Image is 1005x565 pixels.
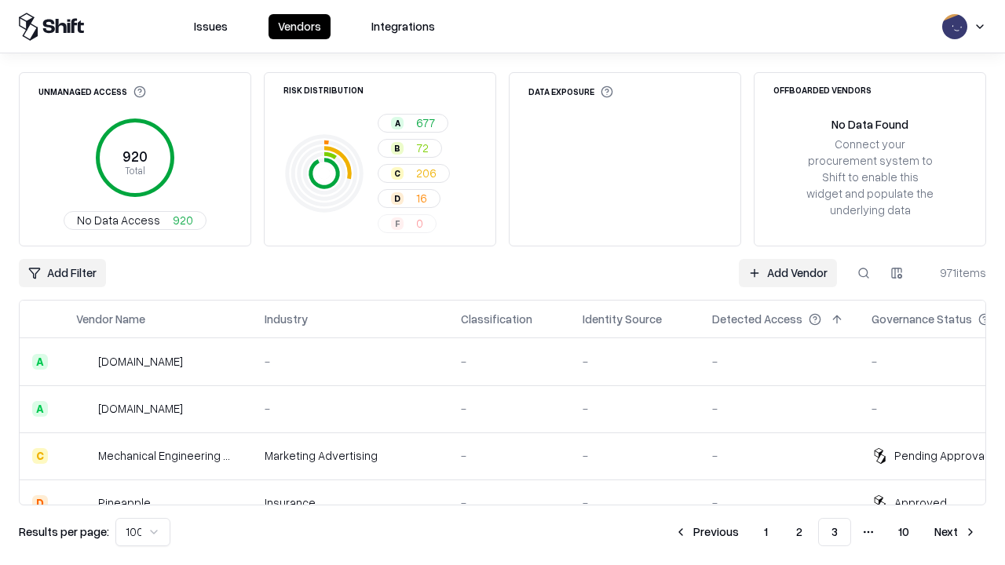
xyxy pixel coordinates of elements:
div: D [391,192,404,205]
div: - [265,400,436,417]
button: B72 [378,139,442,158]
img: Mechanical Engineering World [76,448,92,464]
button: Issues [185,14,237,39]
div: Pineapple [98,494,151,511]
div: Data Exposure [528,86,613,98]
div: Pending Approval [894,447,987,464]
button: D16 [378,189,440,208]
span: 206 [416,165,437,181]
img: madisonlogic.com [76,401,92,417]
div: Unmanaged Access [38,86,146,98]
div: Industry [265,311,308,327]
div: - [461,494,557,511]
div: Mechanical Engineering World [98,447,239,464]
span: 677 [416,115,435,131]
button: Vendors [269,14,331,39]
span: 920 [173,212,193,228]
div: Approved [894,494,947,511]
div: Connect your procurement system to Shift to enable this widget and populate the underlying data [805,136,935,219]
button: C206 [378,164,450,183]
div: D [32,495,48,511]
div: [DOMAIN_NAME] [98,400,183,417]
button: 10 [886,518,922,546]
div: A [32,401,48,417]
p: Results per page: [19,523,109,540]
div: - [712,447,846,464]
span: 72 [416,140,429,156]
button: 2 [784,518,815,546]
div: Insurance [265,494,436,511]
div: 971 items [923,264,986,281]
div: - [712,494,846,511]
button: A677 [378,114,448,133]
div: - [583,447,687,464]
div: C [391,167,404,180]
div: No Data Found [831,116,908,133]
button: 3 [818,518,851,546]
button: Add Filter [19,259,106,287]
button: Next [925,518,986,546]
div: Identity Source [583,311,662,327]
div: B [391,142,404,155]
div: A [32,354,48,370]
div: - [583,400,687,417]
div: A [391,117,404,129]
div: Vendor Name [76,311,145,327]
button: Integrations [362,14,444,39]
img: automat-it.com [76,354,92,370]
a: Add Vendor [739,259,837,287]
div: [DOMAIN_NAME] [98,353,183,370]
div: Governance Status [872,311,972,327]
button: Previous [665,518,748,546]
img: Pineapple [76,495,92,511]
div: - [461,353,557,370]
div: Marketing Advertising [265,447,436,464]
div: - [712,400,846,417]
tspan: 920 [122,148,148,165]
div: Detected Access [712,311,802,327]
div: Classification [461,311,532,327]
button: 1 [751,518,780,546]
div: - [265,353,436,370]
nav: pagination [665,518,986,546]
div: - [461,400,557,417]
span: No Data Access [77,212,160,228]
div: C [32,448,48,464]
button: No Data Access920 [64,211,206,230]
tspan: Total [125,164,145,177]
div: Offboarded Vendors [773,86,872,94]
div: - [461,447,557,464]
div: - [583,353,687,370]
span: 16 [416,190,427,206]
div: - [583,494,687,511]
div: Risk Distribution [283,86,364,94]
div: - [712,353,846,370]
